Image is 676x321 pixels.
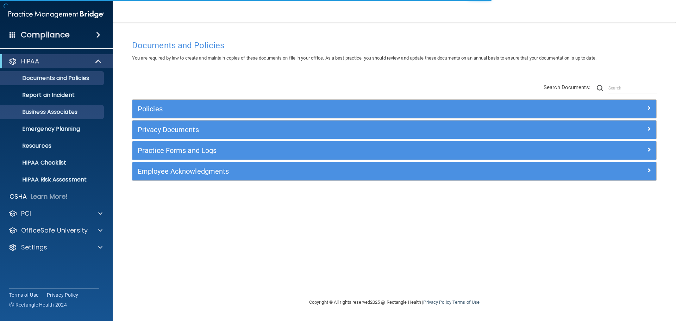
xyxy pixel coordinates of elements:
a: Privacy Policy [47,291,79,298]
a: OfficeSafe University [8,226,102,235]
a: Privacy Policy [423,300,451,305]
iframe: Drift Widget Chat Controller [554,271,668,299]
p: OfficeSafe University [21,226,88,235]
p: PCI [21,209,31,218]
a: Employee Acknowledgments [138,166,651,177]
a: Terms of Use [452,300,480,305]
h4: Compliance [21,30,70,40]
p: HIPAA [21,57,39,66]
span: Ⓒ Rectangle Health 2024 [9,301,67,308]
a: Privacy Documents [138,124,651,135]
input: Search [608,83,657,93]
div: Copyright © All rights reserved 2025 @ Rectangle Health | | [266,291,523,314]
h5: Privacy Documents [138,126,520,134]
p: Emergency Planning [5,125,101,132]
img: PMB logo [8,7,104,21]
a: PCI [8,209,102,218]
a: Policies [138,103,651,115]
p: Documents and Policies [5,75,101,82]
p: Resources [5,142,101,149]
p: Learn More! [31,192,68,201]
img: ic-search.3b580494.png [597,85,603,91]
span: Search Documents: [544,84,590,91]
a: Practice Forms and Logs [138,145,651,156]
h4: Documents and Policies [132,41,657,50]
p: Business Associates [5,109,101,116]
span: You are required by law to create and maintain copies of these documents on file in your office. ... [132,55,596,61]
p: Settings [21,243,47,252]
h5: Employee Acknowledgments [138,167,520,175]
a: Terms of Use [9,291,38,298]
p: OSHA [10,192,27,201]
p: Report an Incident [5,92,101,99]
a: Settings [8,243,102,252]
p: HIPAA Risk Assessment [5,176,101,183]
h5: Practice Forms and Logs [138,147,520,154]
a: HIPAA [8,57,102,66]
p: HIPAA Checklist [5,159,101,166]
h5: Policies [138,105,520,113]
